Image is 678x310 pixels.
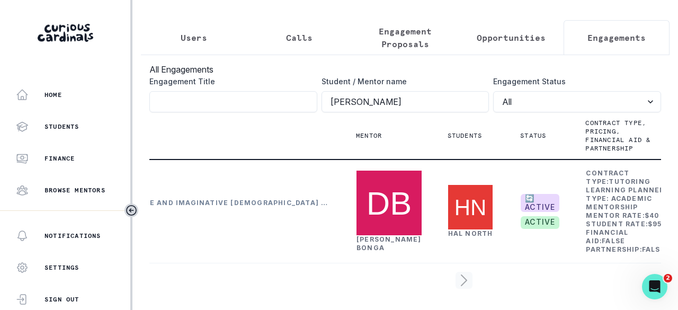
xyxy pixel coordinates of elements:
[648,220,663,228] b: $ 95
[448,229,493,237] a: Hal North
[521,194,559,212] span: 🔄 ACTIVE
[448,131,483,140] p: Students
[44,263,79,272] p: Settings
[521,216,559,229] span: active
[587,31,646,44] p: Engagements
[585,169,665,254] td: Contract Type: Learning Planner Type: Mentor Rate: Student Rate: Financial Aid: Partnership:
[585,119,653,153] p: Contract type, pricing, financial aid & partnership
[44,232,101,240] p: Notifications
[149,76,311,87] label: Engagement Title
[645,211,659,219] b: $ 40
[322,76,483,87] label: Student / Mentor name
[44,295,79,304] p: Sign Out
[493,76,655,87] label: Engagement Status
[477,31,546,44] p: Opportunities
[356,235,422,252] a: [PERSON_NAME] Bonga
[44,122,79,131] p: Students
[361,25,449,50] p: Engagement Proposals
[642,274,667,299] iframe: Intercom live chat
[602,237,625,245] b: false
[149,63,661,76] h3: All Engagements
[586,194,652,211] b: Academic Mentorship
[456,272,472,289] svg: page right
[664,274,672,282] span: 2
[38,24,93,42] img: Curious Cardinals Logo
[642,245,665,253] b: false
[520,131,546,140] p: Status
[44,186,105,194] p: Browse Mentors
[356,131,382,140] p: Mentor
[124,203,138,217] button: Toggle sidebar
[44,91,62,99] p: Home
[286,31,313,44] p: Calls
[609,178,650,185] b: tutoring
[181,31,207,44] p: Users
[44,154,75,163] p: Finance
